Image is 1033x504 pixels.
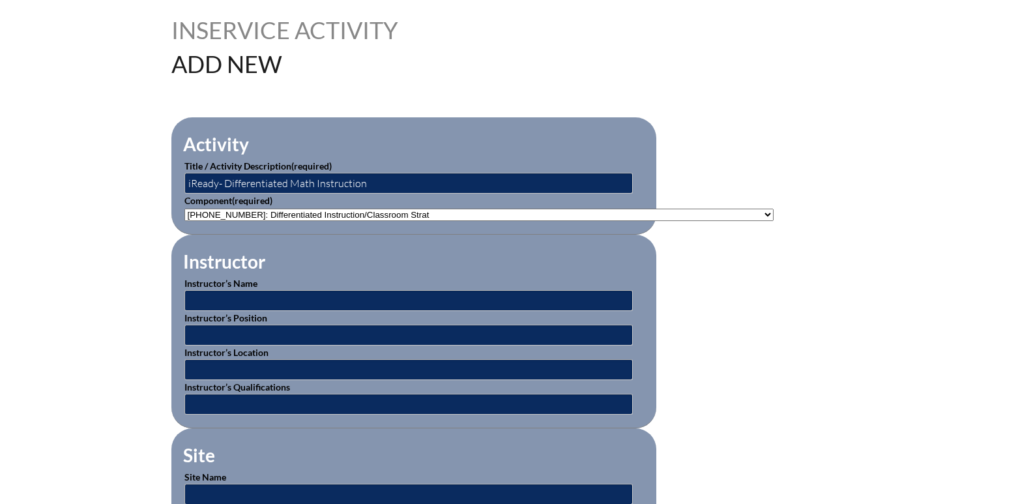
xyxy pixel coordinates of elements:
label: Component [184,195,272,206]
label: Instructor’s Name [184,278,257,289]
label: Instructor’s Position [184,312,267,323]
h1: Inservice Activity [171,18,434,42]
span: (required) [232,195,272,206]
select: activity_component[data][] [184,209,774,221]
label: Instructor’s Qualifications [184,381,290,393]
label: Instructor’s Location [184,347,269,358]
label: Title / Activity Description [184,160,332,171]
span: (required) [291,160,332,171]
legend: Activity [182,133,250,155]
h1: Add New [171,52,600,76]
legend: Site [182,444,216,466]
legend: Instructor [182,250,267,273]
label: Site Name [184,471,226,482]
